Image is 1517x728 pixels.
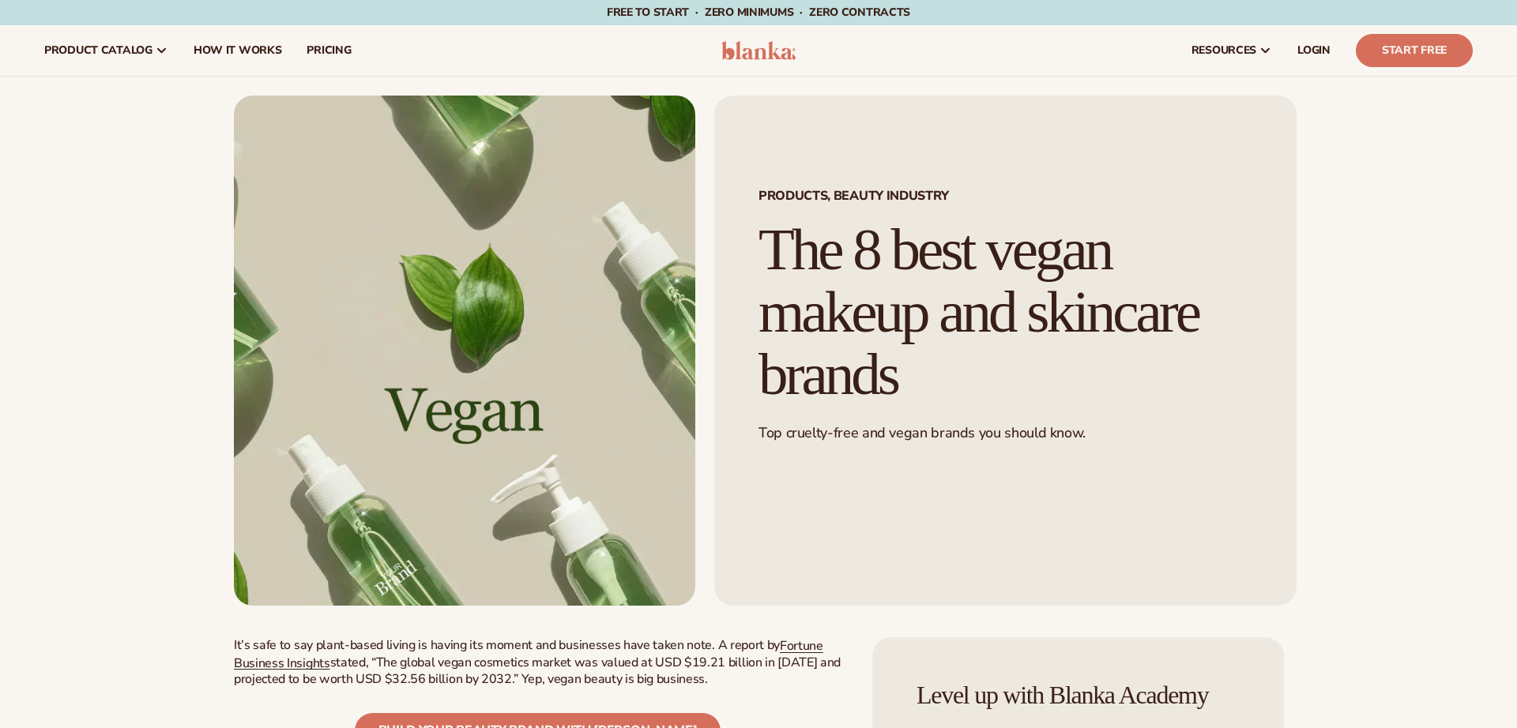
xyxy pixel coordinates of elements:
span: product catalog [44,44,152,57]
h1: The 8 best vegan makeup and skincare brands [758,219,1252,405]
a: How It Works [181,25,295,76]
a: LOGIN [1285,25,1343,76]
img: logo [721,41,796,60]
span: Products, Beauty Industry [758,190,1252,202]
a: Start Free [1356,34,1473,67]
span: Top cruelty-free and vegan brands you should know. [758,423,1086,442]
span: pricing [307,44,351,57]
span: How It Works [194,44,282,57]
img: green vegan based skincare [234,96,695,606]
span: Free to start · ZERO minimums · ZERO contracts [607,5,910,20]
span: resources [1191,44,1256,57]
h4: Level up with Blanka Academy [917,681,1240,709]
a: product catalog [32,25,181,76]
a: resources [1179,25,1285,76]
span: stated, “The global vegan cosmetics market was valued at USD $19.21 billion in [DATE] and project... [234,654,841,689]
a: pricing [294,25,363,76]
span: LOGIN [1297,44,1331,57]
span: It’s safe to say plant-based living is having its moment and businesses have taken note. A report by [234,636,780,654]
a: Fortune Business Insights [234,637,823,672]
